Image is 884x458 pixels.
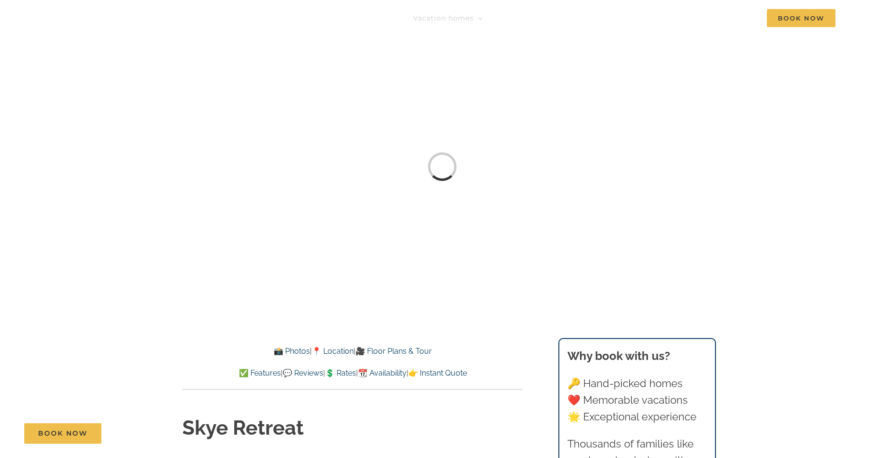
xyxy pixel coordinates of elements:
[662,15,685,21] span: About
[274,347,310,356] a: 📸 Photos
[182,345,523,358] p: | |
[425,149,459,184] div: Loading...
[49,11,210,32] img: Branson Family Retreats Logo
[715,9,745,28] a: Contact
[325,368,356,378] a: 💲 Rates
[408,368,467,378] a: 👉 Instant Quote
[567,375,706,426] p: 🔑 Hand-picked homes ❤️ Memorable vacations 🌟 Exceptional experience
[715,15,745,21] span: Contact
[38,429,88,438] span: Book Now
[283,368,323,378] a: 💬 Reviews
[504,9,561,28] a: Things to do
[356,347,432,356] a: 🎥 Floor Plans & Tour
[567,348,706,365] h3: Why book with us?
[582,9,641,28] a: Deals & More
[582,15,632,21] span: Deals & More
[413,9,483,28] a: Vacation homes
[358,368,407,378] a: 📆 Availability
[767,9,835,27] span: Book Now
[413,9,835,28] nav: Main Menu
[504,15,552,21] span: Things to do
[182,414,523,442] h1: Skye Retreat
[182,367,523,379] p: | | | |
[312,347,354,356] a: 📍 Location
[662,9,694,28] a: About
[24,423,101,444] a: Book Now
[413,15,474,21] span: Vacation homes
[239,368,281,378] a: ✅ Features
